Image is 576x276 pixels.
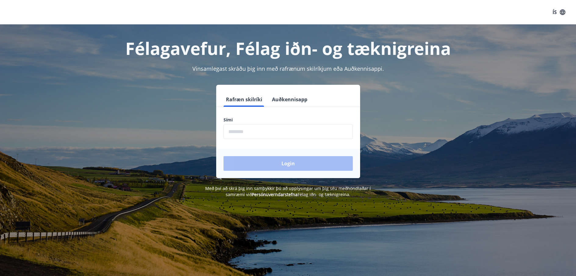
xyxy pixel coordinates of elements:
button: Auðkennisapp [270,92,310,107]
button: ÍS [549,7,569,18]
a: Persónuverndarstefna [252,192,298,197]
button: Rafræn skilríki [224,92,265,107]
h1: Félagavefur, Félag iðn- og tæknigreina [76,37,500,60]
label: Sími [224,117,353,123]
span: Með því að skrá þig inn samþykkir þú að upplýsingar um þig séu meðhöndlaðar í samræmi við Félag i... [205,185,371,197]
span: Vinsamlegast skráðu þig inn með rafrænum skilríkjum eða Auðkennisappi. [192,65,384,72]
